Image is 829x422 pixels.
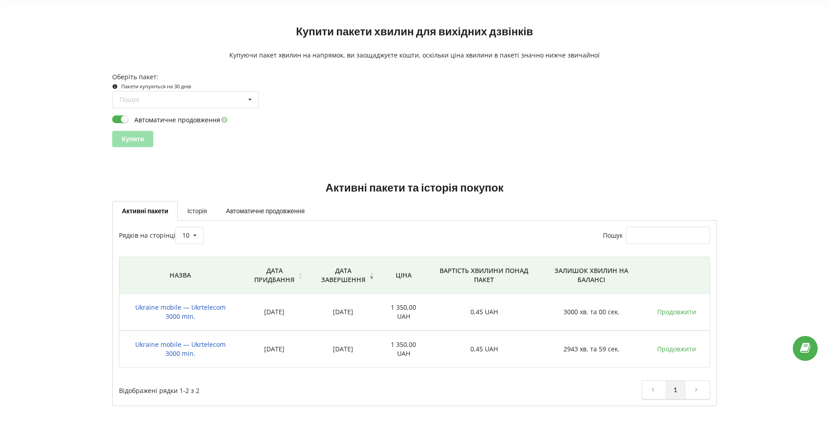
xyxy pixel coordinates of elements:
small: Пакети купуються на 30 днів [121,83,191,90]
th: Дата завершення: activate to sort column ascending [308,257,379,294]
th: Дата придбання: activate to sort column ascending [241,257,308,294]
a: Продовжити [657,345,696,353]
i: Увімкніть цю опцію, щоб автоматично продовжувати дію пакету в день її завершення. Кошти на продов... [220,116,228,123]
a: 1 [666,381,685,399]
input: Пошук [626,227,710,244]
h2: Активні пакети та історія покупок [112,181,716,195]
td: [DATE] [241,331,308,368]
td: 1 350,00 UAH [379,294,428,331]
td: 0,45 UAH [429,294,540,331]
span: Ukraine mobile — Ukrtelecom 3000 min. [135,303,226,321]
span: Ukraine mobile — Ukrtelecom 3000 min. [135,340,226,358]
td: [DATE] [308,294,379,331]
a: Активні пакети [112,201,178,221]
td: 0,45 UAH [429,331,540,368]
h2: Купити пакети хвилин для вихідних дзвінків [296,24,533,38]
a: Продовжити [657,307,696,316]
td: 1 350,00 UAH [379,331,428,368]
p: Купуючи пакет хвилин на напрямок, ви заощаджуєте кошти, оскільки ціна хвилини в пакеті значно ниж... [112,51,716,60]
label: Рядків на сторінці [119,231,203,240]
div: 10 [182,232,189,239]
th: Вартість хвилини понад пакет [429,257,540,294]
td: [DATE] [308,331,379,368]
label: Автоматичне продовження [112,115,229,124]
div: Відображені рядки 1-2 з 2 [119,380,370,395]
th: Ціна [379,257,428,294]
th: Залишок хвилин на балансі [540,257,644,294]
a: Автоматичне продовження [217,201,314,220]
form: Оберіть пакет: [112,72,716,147]
td: 2943 хв. та 59 сек. [540,331,644,368]
td: [DATE] [241,294,308,331]
a: Історія [178,201,216,220]
td: 3000 хв. та 00 сек. [540,294,644,331]
label: Пошук [603,231,710,240]
div: Пошук [119,96,139,103]
th: Назва [119,257,241,294]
